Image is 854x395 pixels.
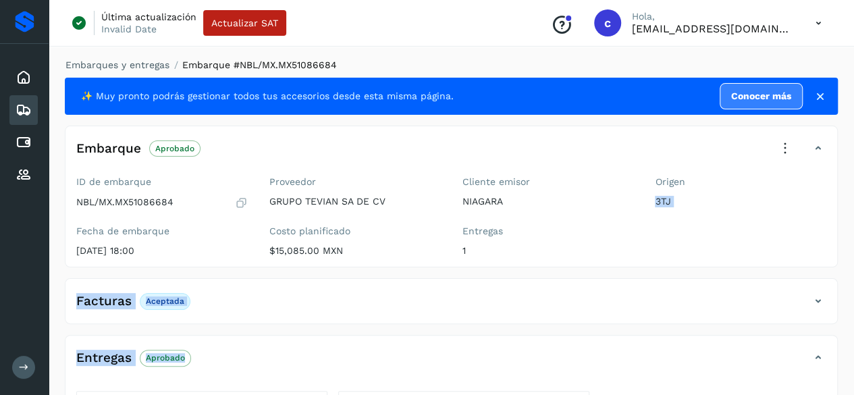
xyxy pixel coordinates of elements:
[632,22,794,35] p: carojas@niagarawater.com
[269,196,441,207] p: GRUPO TEVIAN SA DE CV
[9,95,38,125] div: Embarques
[182,59,337,70] span: Embarque #NBL/MX.MX51086684
[146,353,185,363] p: Aprobado
[203,10,286,36] button: Actualizar SAT
[76,196,174,208] p: NBL/MX.MX51086684
[65,346,837,380] div: EntregasAprobado
[720,83,803,109] a: Conocer más
[65,137,837,171] div: EmbarqueAprobado
[655,176,826,188] label: Origen
[462,245,634,257] p: 1
[211,18,278,28] span: Actualizar SAT
[462,176,634,188] label: Cliente emisor
[9,63,38,93] div: Inicio
[9,160,38,190] div: Proveedores
[269,176,441,188] label: Proveedor
[462,226,634,237] label: Entregas
[269,245,441,257] p: $15,085.00 MXN
[81,89,454,103] span: ✨ Muy pronto podrás gestionar todos tus accesorios desde esta misma página.
[76,294,132,309] h4: Facturas
[76,350,132,366] h4: Entregas
[65,59,169,70] a: Embarques y entregas
[146,296,184,306] p: Aceptada
[65,290,837,323] div: FacturasAceptada
[76,176,248,188] label: ID de embarque
[462,196,634,207] p: NIAGARA
[269,226,441,237] label: Costo planificado
[9,128,38,157] div: Cuentas por pagar
[101,11,196,23] p: Última actualización
[76,141,141,157] h4: Embarque
[101,23,157,35] p: Invalid Date
[655,196,826,207] p: 3TJ
[632,11,794,22] p: Hola,
[76,245,248,257] p: [DATE] 18:00
[76,226,248,237] label: Fecha de embarque
[155,144,194,153] p: Aprobado
[65,58,838,72] nav: breadcrumb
